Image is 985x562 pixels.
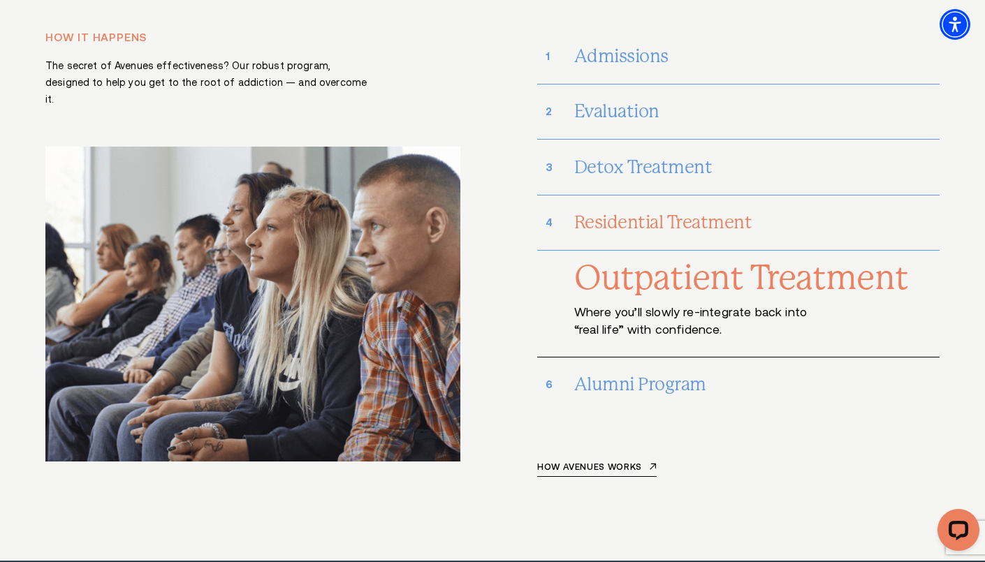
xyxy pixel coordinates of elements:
[45,57,370,108] p: The secret of Avenues effectiveness? Our robust program, designed to help you get to the root of ...
[45,29,370,46] p: How it happens
[574,149,940,186] h3: Detox Treatment
[537,462,657,476] a: How Avenues works
[926,503,985,562] iframe: LiveChat chat widget
[574,260,940,296] h3: Outpatient Treatment
[574,94,940,130] h3: Evaluation
[574,304,829,339] p: Where you’ll slowly re-integrate back into “real life” with confidence.
[574,38,940,75] h3: Admissions
[574,367,940,403] h3: Alumni Program
[940,9,970,40] div: Accessibility Menu
[574,205,940,241] h3: Residential Treatment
